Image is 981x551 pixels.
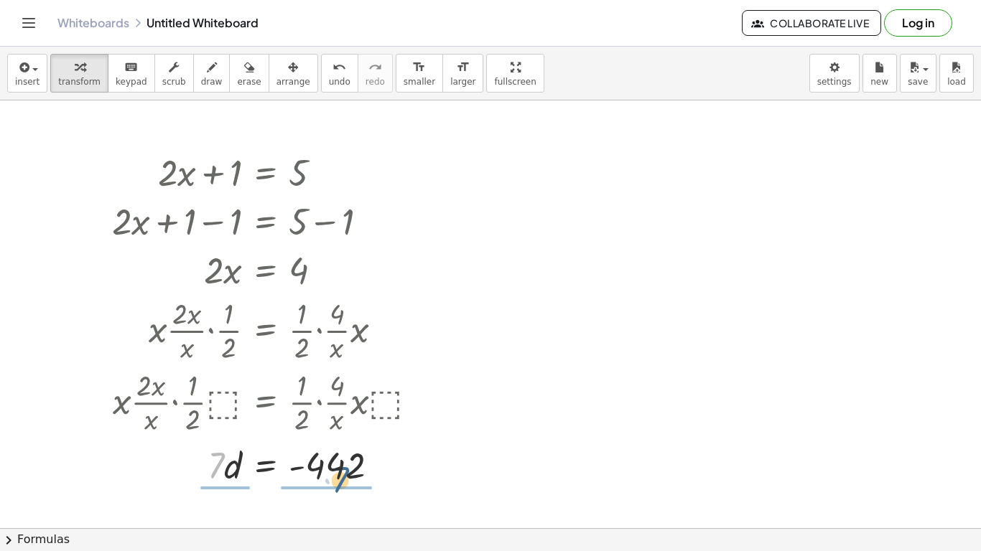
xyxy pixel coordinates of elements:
[50,54,108,93] button: transform
[333,59,346,76] i: undo
[742,10,881,36] button: Collaborate Live
[456,59,470,76] i: format_size
[947,77,966,87] span: load
[58,77,101,87] span: transform
[817,77,852,87] span: settings
[494,77,536,87] span: fullscreen
[162,77,186,87] span: scrub
[276,77,310,87] span: arrange
[908,77,928,87] span: save
[884,9,952,37] button: Log in
[396,54,443,93] button: format_sizesmaller
[17,11,40,34] button: Toggle navigation
[486,54,544,93] button: fullscreen
[124,59,138,76] i: keyboard
[939,54,974,93] button: load
[201,77,223,87] span: draw
[154,54,194,93] button: scrub
[237,77,261,87] span: erase
[229,54,269,93] button: erase
[412,59,426,76] i: format_size
[368,59,382,76] i: redo
[7,54,47,93] button: insert
[442,54,483,93] button: format_sizelarger
[329,77,350,87] span: undo
[193,54,231,93] button: draw
[57,16,129,30] a: Whiteboards
[450,77,475,87] span: larger
[108,54,155,93] button: keyboardkeypad
[321,54,358,93] button: undoundo
[15,77,39,87] span: insert
[900,54,936,93] button: save
[870,77,888,87] span: new
[404,77,435,87] span: smaller
[809,54,860,93] button: settings
[116,77,147,87] span: keypad
[863,54,897,93] button: new
[366,77,385,87] span: redo
[754,17,869,29] span: Collaborate Live
[269,54,318,93] button: arrange
[358,54,393,93] button: redoredo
